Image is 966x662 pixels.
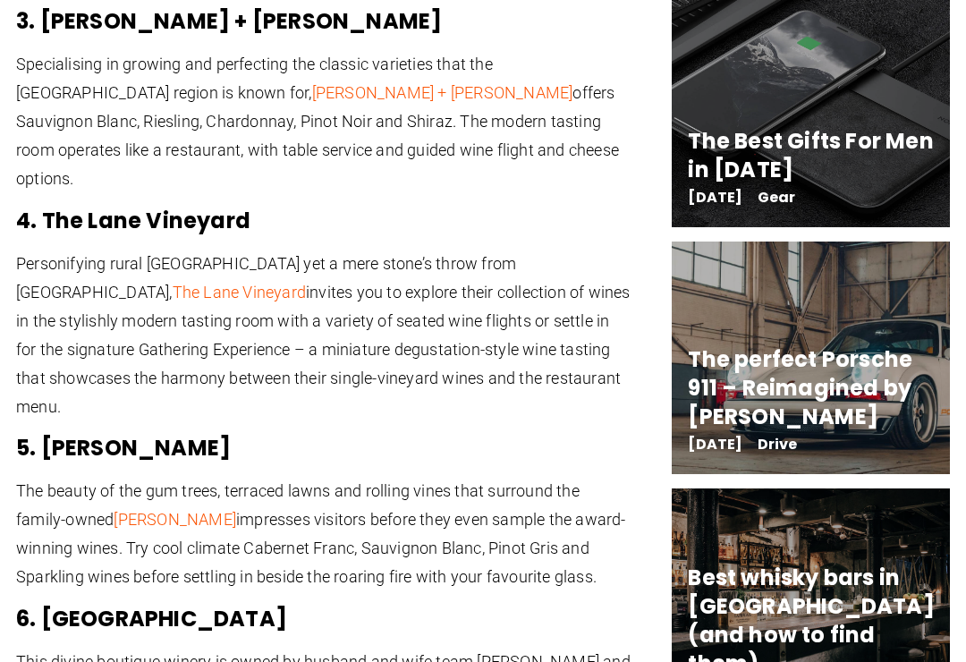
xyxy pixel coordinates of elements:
a: Drive [758,434,798,454]
h3: 5. [PERSON_NAME] [16,434,632,463]
h3: 3. [PERSON_NAME] + [PERSON_NAME] [16,7,632,36]
a: The Lane Vineyard [173,283,306,301]
h3: 4. The Lane Vineyard [16,207,632,235]
a: The perfect Porsche 911 – Reimagined by [PERSON_NAME] [688,344,912,431]
p: Specialising in growing and perfecting the classic varieties that the [GEOGRAPHIC_DATA] region is... [16,50,632,193]
h3: 6. [GEOGRAPHIC_DATA] [16,605,632,633]
a: The Best Gifts For Men in [DATE] [688,126,933,184]
a: [PERSON_NAME] [114,510,236,529]
p: The beauty of the gum trees, terraced lawns and rolling vines that surround the family-owned impr... [16,477,632,591]
a: [PERSON_NAME] + [PERSON_NAME] [312,83,573,102]
a: Gear [758,187,796,208]
p: Personifying rural [GEOGRAPHIC_DATA] yet a mere stone’s throw from [GEOGRAPHIC_DATA], invites you... [16,250,632,421]
span: [DATE] [688,191,742,204]
span: [DATE] [688,438,742,451]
